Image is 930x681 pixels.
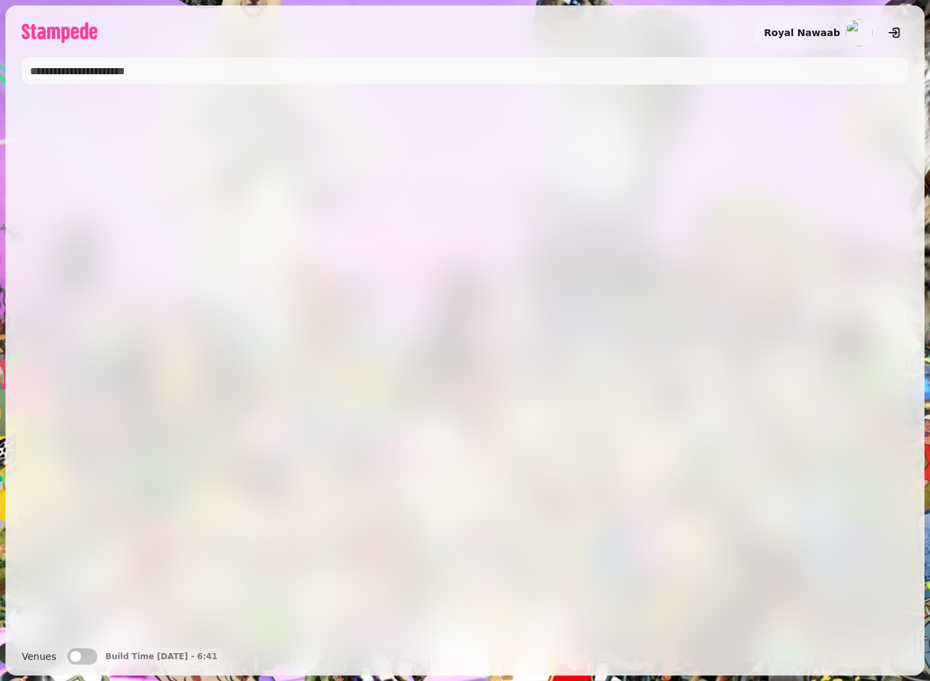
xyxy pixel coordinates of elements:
label: Venues [22,648,57,665]
img: aHR0cHM6Ly93d3cuZ3JhdmF0YXIuY29tL2F2YXRhci8yNzcyOTcxODM4MWE1ZmI4MzZiYTllNDMyYjRlY2JkND9zPTE1MCZkP... [846,19,873,46]
h2: Royal Nawaab [764,26,840,39]
button: logout [881,19,908,46]
p: Build Time [DATE] - 6:41 [106,651,218,662]
img: logo [22,22,97,43]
